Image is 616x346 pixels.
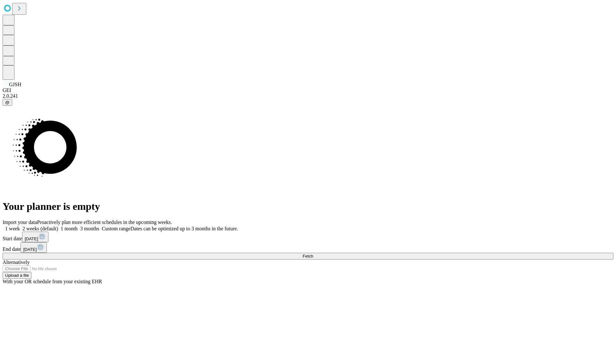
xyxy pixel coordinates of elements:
h1: Your planner is empty [3,201,613,212]
button: [DATE] [22,232,48,242]
span: [DATE] [25,236,38,241]
span: 3 months [80,226,99,231]
span: @ [5,100,10,105]
span: Import your data [3,219,37,225]
button: Fetch [3,253,613,259]
div: 2.0.241 [3,93,613,99]
span: 1 week [5,226,20,231]
span: GJSH [9,82,21,87]
span: With your OR schedule from your existing EHR [3,279,102,284]
span: 2 weeks (default) [22,226,58,231]
span: Proactively plan more efficient schedules in the upcoming weeks. [37,219,172,225]
div: End date [3,242,613,253]
button: @ [3,99,12,106]
span: 1 month [61,226,78,231]
button: Upload a file [3,272,31,279]
div: Start date [3,232,613,242]
span: Custom range [102,226,130,231]
span: Fetch [303,254,313,259]
span: [DATE] [23,247,37,252]
span: Dates can be optimized up to 3 months in the future. [131,226,238,231]
div: GEI [3,87,613,93]
button: [DATE] [21,242,47,253]
span: Alternatively [3,259,30,265]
